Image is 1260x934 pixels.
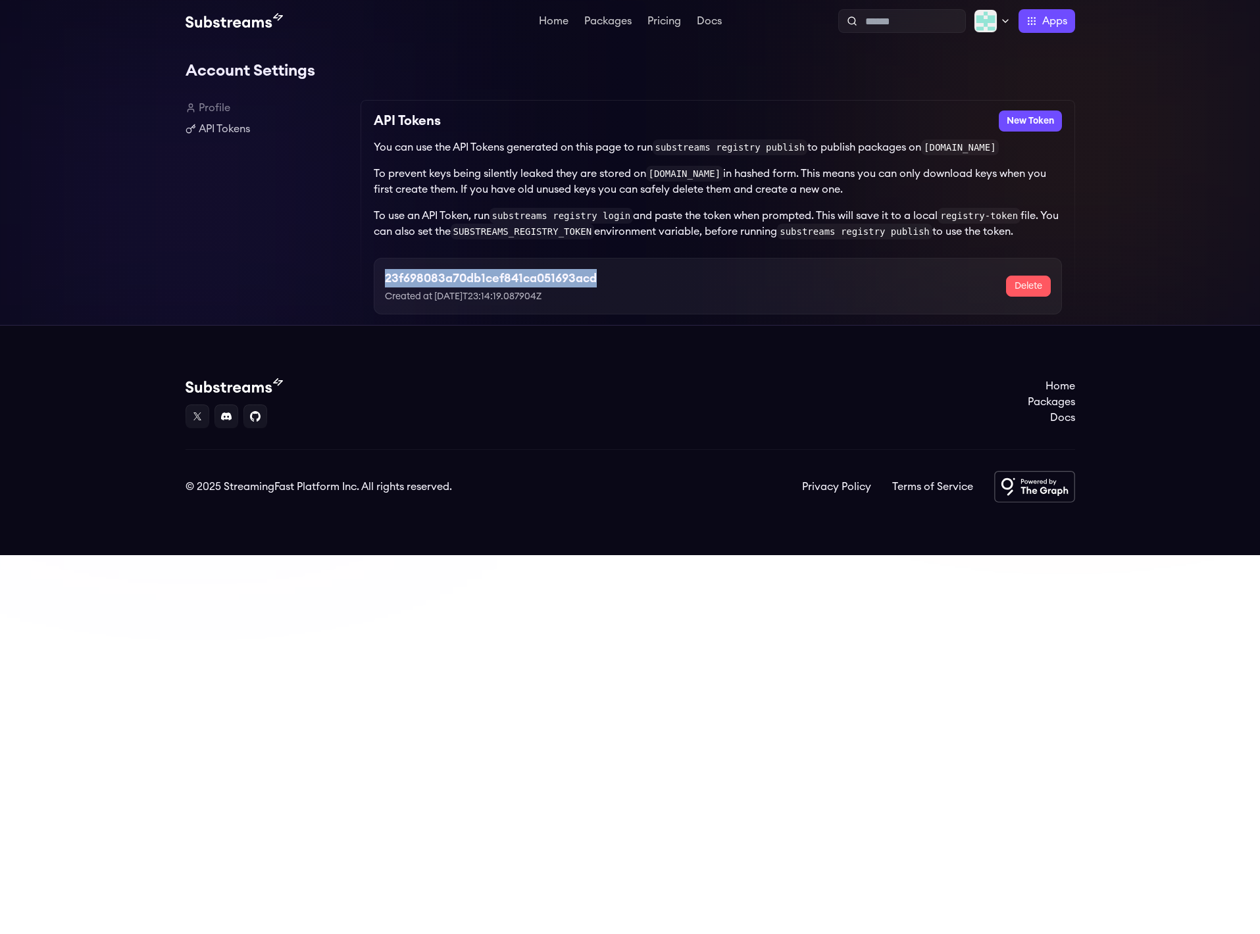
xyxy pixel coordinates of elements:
[186,13,283,29] img: Substream's logo
[777,224,932,239] code: substreams registry publish
[994,471,1075,503] img: Powered by The Graph
[186,100,350,116] a: Profile
[938,208,1021,224] code: registry-token
[999,111,1062,132] button: New Token
[582,16,634,29] a: Packages
[490,208,634,224] code: substreams registry login
[974,9,997,33] img: Profile
[1028,378,1075,394] a: Home
[385,290,597,303] p: Created at [DATE]T23:14:19.087904Z
[186,121,350,137] a: API Tokens
[186,58,1075,84] h1: Account Settings
[645,16,684,29] a: Pricing
[694,16,724,29] a: Docs
[374,208,1062,239] p: To use an API Token, run and paste the token when prompted. This will save it to a local file. Yo...
[186,479,452,495] div: © 2025 StreamingFast Platform Inc. All rights reserved.
[374,139,1062,155] p: You can use the API Tokens generated on this page to run to publish packages on
[536,16,571,29] a: Home
[921,139,999,155] code: [DOMAIN_NAME]
[892,479,973,495] a: Terms of Service
[186,378,283,394] img: Substream's logo
[451,224,595,239] code: SUBSTREAMS_REGISTRY_TOKEN
[1042,13,1067,29] span: Apps
[653,139,808,155] code: substreams registry publish
[374,111,441,132] h2: API Tokens
[1028,394,1075,410] a: Packages
[385,269,597,287] h3: 23f698083a70db1cef841ca051693acd
[1006,276,1051,297] button: Delete
[1028,410,1075,426] a: Docs
[374,166,1062,197] p: To prevent keys being silently leaked they are stored on in hashed form. This means you can only ...
[802,479,871,495] a: Privacy Policy
[646,166,724,182] code: [DOMAIN_NAME]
